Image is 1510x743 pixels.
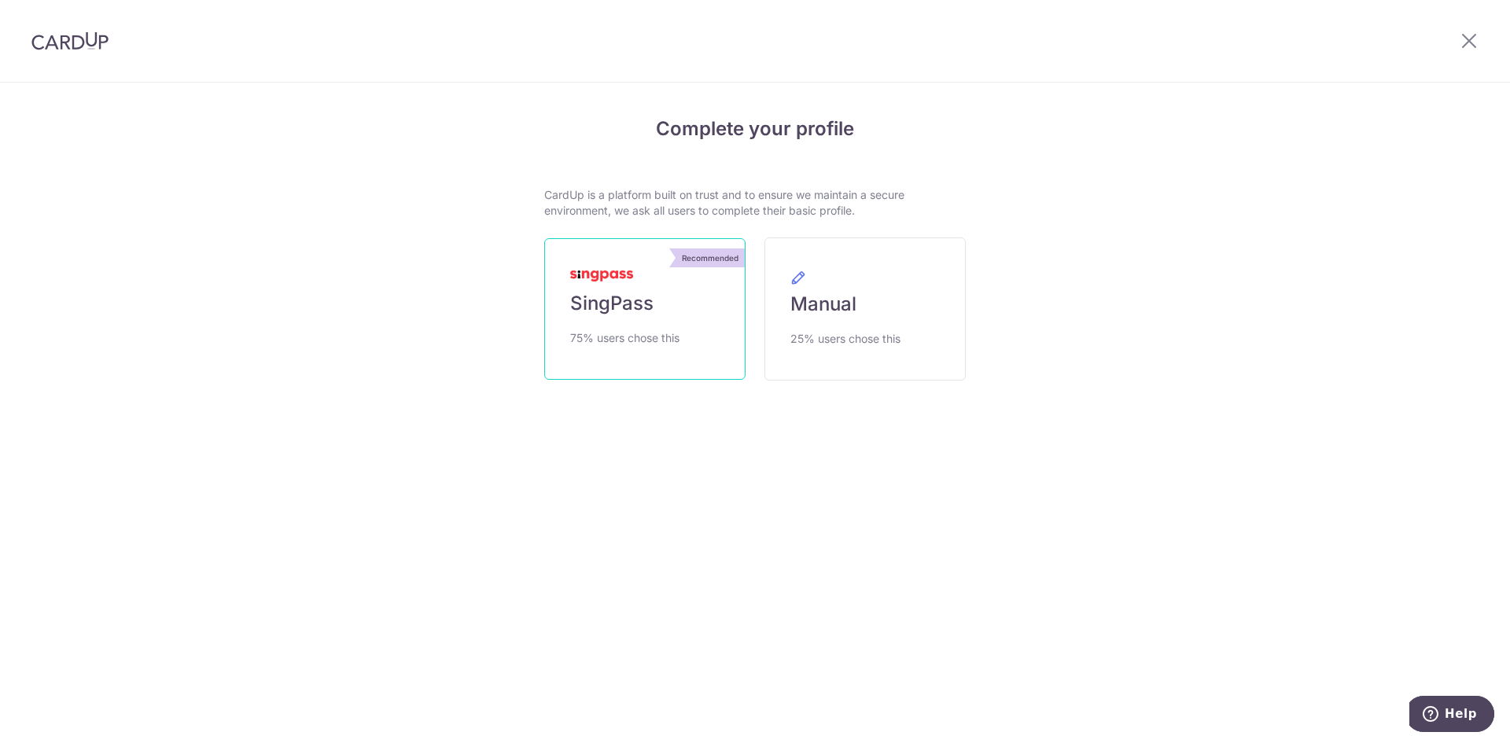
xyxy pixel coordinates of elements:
[570,291,654,316] span: SingPass
[31,31,109,50] img: CardUp
[35,11,68,25] span: Help
[676,248,745,267] div: Recommended
[544,238,746,380] a: Recommended SingPass 75% users chose this
[790,292,856,317] span: Manual
[544,187,966,219] p: CardUp is a platform built on trust and to ensure we maintain a secure environment, we ask all us...
[544,115,966,143] h4: Complete your profile
[570,329,679,348] span: 75% users chose this
[1409,696,1494,735] iframe: Opens a widget where you can find more information
[570,270,633,281] img: MyInfoLogo
[790,329,900,348] span: 25% users chose this
[764,237,966,381] a: Manual 25% users chose this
